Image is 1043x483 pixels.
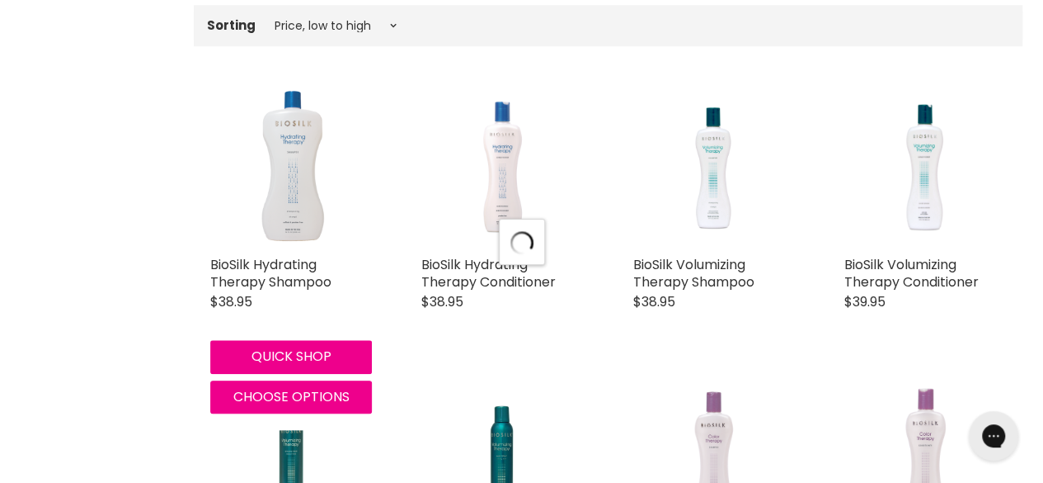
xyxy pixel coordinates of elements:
[421,86,583,248] a: BioSilk Hydrating Therapy Conditioner BioSilk Hydrating Therapy Conditioner
[961,405,1027,466] iframe: Gorgias live chat messenger
[210,86,372,248] a: BioSilk Hydrating Therapy Shampoo BioSilk Hydrating Therapy Shampoo
[881,86,969,248] img: BioSilk Volumizing Therapy Conditioner
[633,255,754,291] a: BioSilk Volumizing Therapy Shampoo
[210,340,372,373] button: Quick shop
[633,292,675,311] span: $38.95
[463,86,543,248] img: BioSilk Hydrating Therapy Conditioner
[255,86,328,248] img: BioSilk Hydrating Therapy Shampoo
[633,86,795,248] a: BioSilk Volumizing Therapy Shampoo BioSilk Volumizing Therapy Shampoo
[421,255,556,291] a: BioSilk Hydrating Therapy Conditioner
[844,255,979,291] a: BioSilk Volumizing Therapy Conditioner
[675,86,753,248] img: BioSilk Volumizing Therapy Shampoo
[210,292,252,311] span: $38.95
[844,86,1006,248] a: BioSilk Volumizing Therapy Conditioner BioSilk Volumizing Therapy Conditioner
[421,292,463,311] span: $38.95
[844,292,886,311] span: $39.95
[210,381,372,414] button: Choose options
[210,255,331,291] a: BioSilk Hydrating Therapy Shampoo
[207,18,256,32] label: Sorting
[233,387,350,406] span: Choose options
